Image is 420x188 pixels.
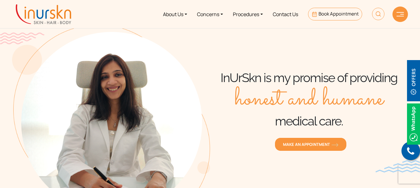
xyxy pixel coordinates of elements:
[407,60,420,101] img: offerBt
[228,2,268,26] a: Procedures
[192,2,228,26] a: Concerns
[407,103,420,145] img: Whatsappicon
[407,120,420,127] a: Whatsappicon
[375,160,420,173] img: bluewave
[235,85,384,113] span: honest and humane
[210,70,408,129] h1: InUrSkn is my promise of providing medical care.
[16,4,71,24] img: inurskn-logo
[372,8,384,20] img: HeaderSearch
[275,138,347,151] a: MAKE AN APPOINTMENTorange-arrow
[283,142,338,147] span: MAKE AN APPOINTMENT
[158,2,192,26] a: About Us
[396,12,404,16] img: hamLine.svg
[319,11,359,17] span: Book Appointment
[268,2,303,26] a: Contact Us
[332,143,338,147] img: orange-arrow
[308,8,362,20] a: Book Appointment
